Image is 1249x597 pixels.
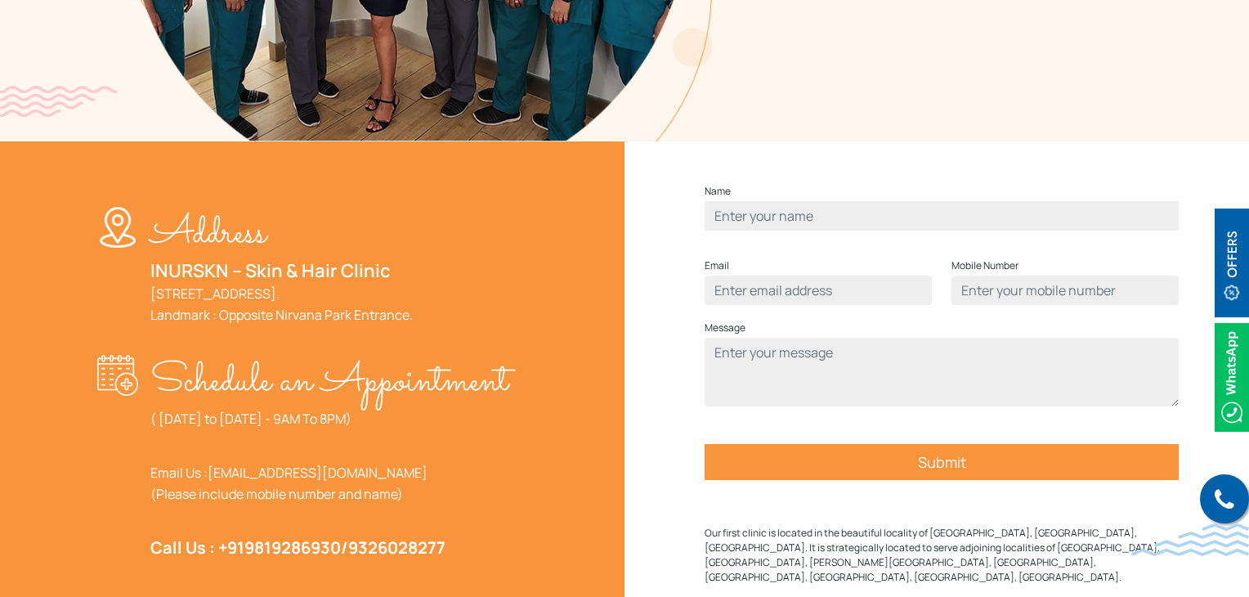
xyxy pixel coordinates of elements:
[705,526,1179,585] p: Our first clinic is located in the beautiful locality of [GEOGRAPHIC_DATA], [GEOGRAPHIC_DATA], [G...
[705,444,1179,480] input: Submit
[1131,523,1249,556] img: bluewave
[1215,209,1249,317] img: offerBt
[97,355,150,396] img: appointment-w
[705,182,1179,513] form: Contact form
[150,536,445,559] strong: Call Us : +91 /
[705,318,745,338] label: Message
[705,276,932,305] input: Enter email address
[348,536,445,559] a: 9326028277
[1216,568,1229,581] img: up-blue-arrow.svg
[150,285,413,324] a: [STREET_ADDRESS].Landmark : Opposite Nirvana Park Entrance.
[150,207,413,260] p: Address
[208,464,428,482] a: [EMAIL_ADDRESS][DOMAIN_NAME]
[1215,367,1249,385] a: Whatsappicon
[150,258,391,283] a: INURSKN – Skin & Hair Clinic
[150,462,508,505] p: Email Us : (Please include mobile number and name)
[1215,323,1249,432] img: Whatsappicon
[150,408,508,429] p: ( [DATE] to [DATE] - 9AM To 8PM)
[705,256,729,276] label: Email
[97,207,150,248] img: location-w
[951,276,1179,305] input: Enter your mobile number
[244,536,341,559] a: 9819286930
[951,256,1018,276] label: Mobile Number
[705,182,731,201] label: Name
[150,355,508,408] p: Schedule an Appointment
[705,201,1179,231] input: Enter your name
